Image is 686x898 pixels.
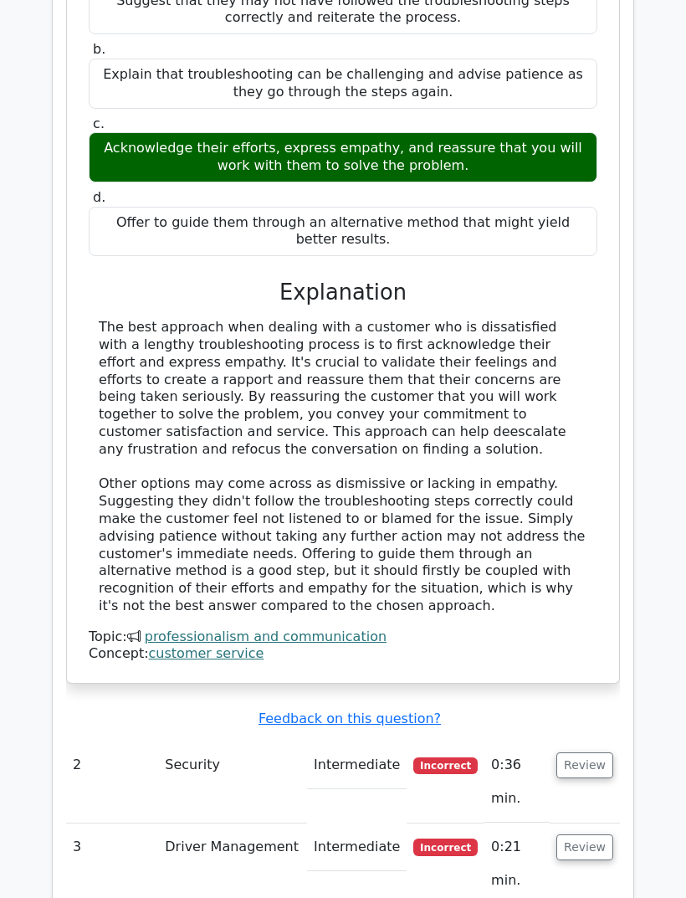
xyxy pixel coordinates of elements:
td: Intermediate [307,741,407,789]
div: Topic: [89,629,597,646]
span: b. [93,41,105,57]
div: The best approach when dealing with a customer who is dissatisfied with a lengthy troubleshooting... [99,319,587,615]
td: Intermediate [307,824,407,871]
span: d. [93,189,105,205]
td: Security [158,741,307,823]
span: Incorrect [413,757,478,774]
h3: Explanation [99,280,587,305]
div: Offer to guide them through an alternative method that might yield better results. [89,207,597,257]
div: Acknowledge their efforts, express empathy, and reassure that you will work with them to solve th... [89,132,597,182]
a: customer service [149,645,264,661]
button: Review [556,752,613,778]
div: Explain that troubleshooting can be challenging and advise patience as they go through the steps ... [89,59,597,109]
button: Review [556,834,613,860]
div: Concept: [89,645,597,663]
span: c. [93,115,105,131]
span: Incorrect [413,839,478,855]
td: 0:36 min. [484,741,550,823]
a: professionalism and communication [145,629,387,644]
td: 2 [66,741,158,823]
a: Feedback on this question? [259,711,441,726]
